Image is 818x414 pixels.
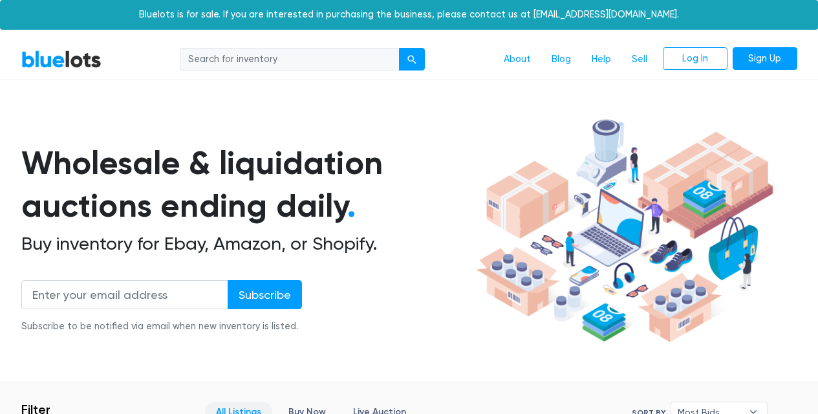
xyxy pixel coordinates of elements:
[471,113,778,349] img: hero-ee84e7d0318cb26816c560f6b4441b76977f77a177738b4e94f68c95b2b83dbb.png
[733,47,797,71] a: Sign Up
[21,50,102,69] a: BlueLots
[621,47,658,72] a: Sell
[21,280,228,309] input: Enter your email address
[21,233,471,255] h2: Buy inventory for Ebay, Amazon, or Shopify.
[21,142,471,228] h1: Wholesale & liquidation auctions ending daily
[493,47,541,72] a: About
[541,47,581,72] a: Blog
[663,47,727,71] a: Log In
[228,280,302,309] input: Subscribe
[347,186,356,225] span: .
[581,47,621,72] a: Help
[180,48,400,71] input: Search for inventory
[21,320,302,334] div: Subscribe to be notified via email when new inventory is listed.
